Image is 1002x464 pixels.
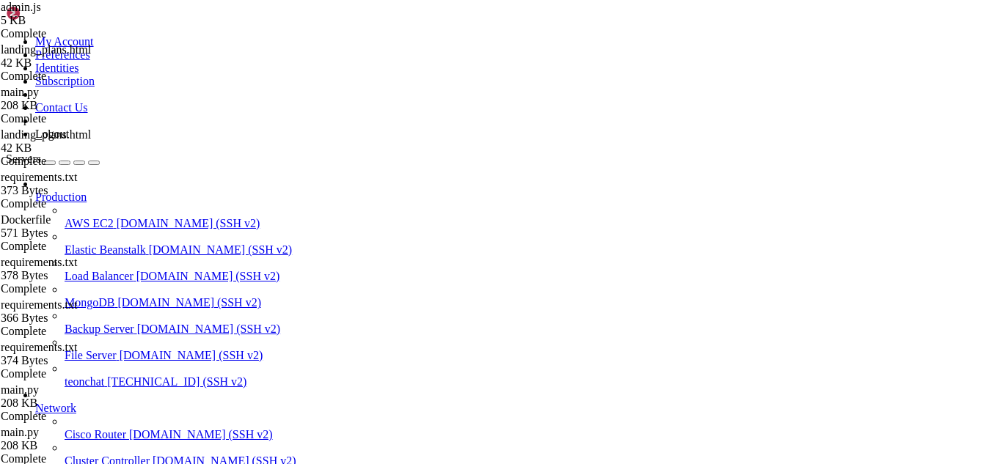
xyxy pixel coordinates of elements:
[1,240,136,253] div: Complete
[1,298,136,325] span: requirements.txt
[1,256,77,268] span: requirements.txt
[1,56,136,70] div: 42 KB
[1,86,136,112] span: main.py
[6,349,811,358] x-row: Container app
[6,34,811,44] x-row: [[DATE] 15:59:50 +0000] [8] [INFO] Booting worker with pid: 8
[1,341,136,367] span: requirements.txt
[6,111,811,120] x-row: ModuleNotFoundError: No module named 'yaml'
[1,213,51,226] span: Dockerfile
[1,1,136,27] span: admin.js
[1,27,136,40] div: Complete
[1,155,136,168] div: Complete
[6,82,811,92] x-row: Traceback (most recent call last):
[1,112,136,125] div: Complete
[6,358,811,368] x-row: root@teonchat:~/meuapp/flaskmkdir/oficial/app_delivery/reverse-proxy#
[6,301,843,311] span: => => writing image sha256:67e06d8ade0113a0459b769eebb85217d6a6132fb809a585f097320f226e991f 0.0s
[735,349,756,358] span: 2.0s
[1,410,136,423] div: Complete
[1,128,136,155] span: landing_plans.html
[6,120,811,130] x-row: ^Ccontext canceled
[1,184,136,197] div: 373 Bytes
[6,254,843,263] span: => [app 3/5] COPY requirements.txt /app/requirements.txt 0.1s
[1,298,77,311] span: requirements.txt
[1,383,136,410] span: main.py
[6,168,843,177] span: => [app internal] load build definition from Dockerfile 0.0s
[6,292,843,301] span: => => exporting layers 8.6s
[6,216,391,225] span: => [app 1/5] FROM [DOMAIN_NAME][URL] 0.0s
[1,383,39,396] span: main.py
[6,339,811,349] x-row: Container reverse-proxy-db-1
[1,99,136,112] div: 208 KB
[1,397,136,410] div: 208 KB
[6,263,843,273] span: => [app 4/5] RUN pip install --no-cache-dir --upgrade pip && pip install --no-cache-dir -r requir...
[6,196,843,206] span: => [app internal] load .dockerignore 0.0s
[1,256,136,282] span: requirements.txt
[6,320,843,330] span: => [app] resolving provenance for metadata file 0.1s
[6,330,83,339] span: [+] Running 2/2
[6,44,811,54] x-row: Traceback (most recent call last):
[1,439,136,452] div: 208 KB
[6,244,843,254] span: => CACHED [app 2/5] WORKDIR /app 0.0s
[1,269,136,282] div: 378 Bytes
[6,15,811,25] x-row: [[DATE] 15:59:50 +0000] [1] [INFO] Using worker: sync
[6,158,811,168] x-row: [+] Building 45.8s (11/11) FINISHED docker:default
[1,426,136,452] span: main.py
[83,349,119,358] span: Started
[1,43,91,56] span: landing_plans.html
[6,225,843,235] span: => [app internal] load build context 0.6s
[6,149,811,158] x-row: docker compose up -d app
[1,213,136,240] span: Dockerfile
[1,171,136,197] span: requirements.txt
[1,14,136,27] div: 5 KB
[6,92,811,101] x-row: File "/traefik/update_dynamic_yml.py", line 1, in <module>
[6,235,843,244] span: => => transferring context: 793.15kB 0.6s
[346,358,351,368] div: (70, 37)
[1,197,136,210] div: Complete
[11,339,16,349] span: ✔
[1,367,136,380] div: Complete
[1,354,136,367] div: 374 Bytes
[6,101,811,111] x-row: import yaml
[1,341,77,353] span: requirements.txt
[1,312,136,325] div: 366 Bytes
[6,25,811,34] x-row: [[DATE] 15:59:50 +0000] [7] [INFO] Booting worker with pid: 7
[11,349,16,358] span: ✔
[1,171,77,183] span: requirements.txt
[1,325,136,338] div: Complete
[6,63,811,73] x-row: import yaml
[6,73,811,82] x-row: ModuleNotFoundError: No module named 'yaml'
[1,1,41,13] span: admin.js
[1,426,39,438] span: main.py
[6,273,843,282] span: => [app 5/5] COPY . /app 4.1s
[6,177,843,187] span: => => transferring dockerfile: 610B 0.0s
[6,282,843,292] span: => [app] exporting to image 8.7s
[1,282,136,295] div: Complete
[1,70,136,83] div: Complete
[160,339,196,349] span: Healthy
[1,128,91,141] span: landing_plans.html
[1,86,39,98] span: main.py
[6,187,761,196] span: => [app internal] load metadata for [DOMAIN_NAME][URL] 0.8s
[6,6,811,15] x-row: [[DATE] 15:59:50 +0000] [1] [INFO] Listening at: [URL][TECHNICAL_ID] (1)
[6,130,811,139] x-row: root@teonchat:~/meuapp/flaskmkdir/oficial/app_delivery/reverse-proxy# docker compose build app --...
[6,206,843,216] span: => => transferring context: 2B 0.0s
[1,43,136,70] span: landing_plans.html
[6,311,745,320] span: => => naming to [DOMAIN_NAME][URL] 0.0s
[6,54,811,63] x-row: File "/traefik/update_dynamic_yml.py", line 1, in <module>
[1,141,136,155] div: 42 KB
[1,227,136,240] div: 571 Bytes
